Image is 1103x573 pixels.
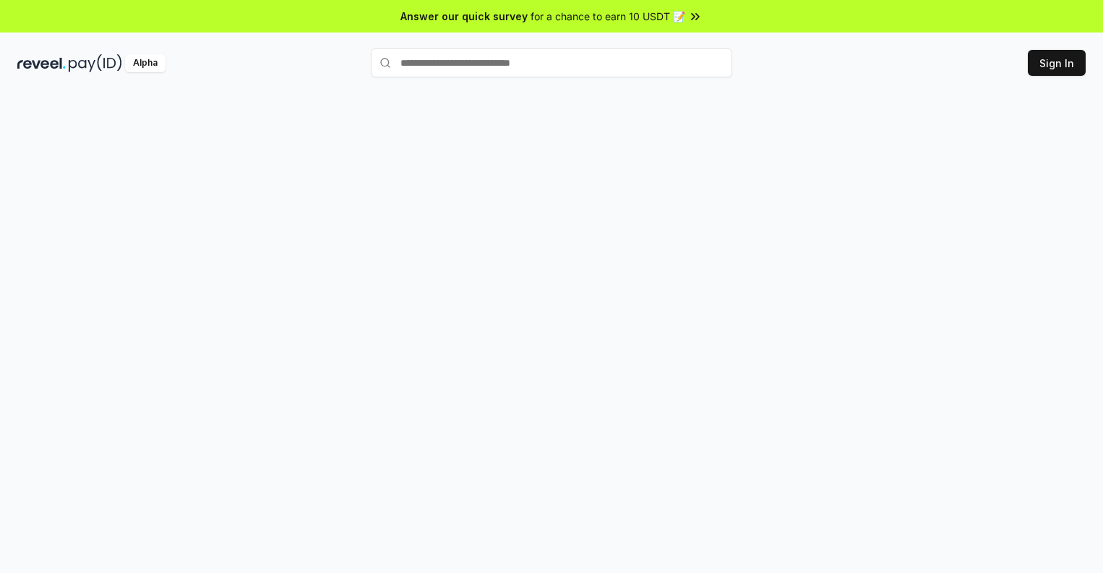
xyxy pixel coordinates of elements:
[125,54,166,72] div: Alpha
[17,54,66,72] img: reveel_dark
[1028,50,1086,76] button: Sign In
[69,54,122,72] img: pay_id
[400,9,528,24] span: Answer our quick survey
[531,9,685,24] span: for a chance to earn 10 USDT 📝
